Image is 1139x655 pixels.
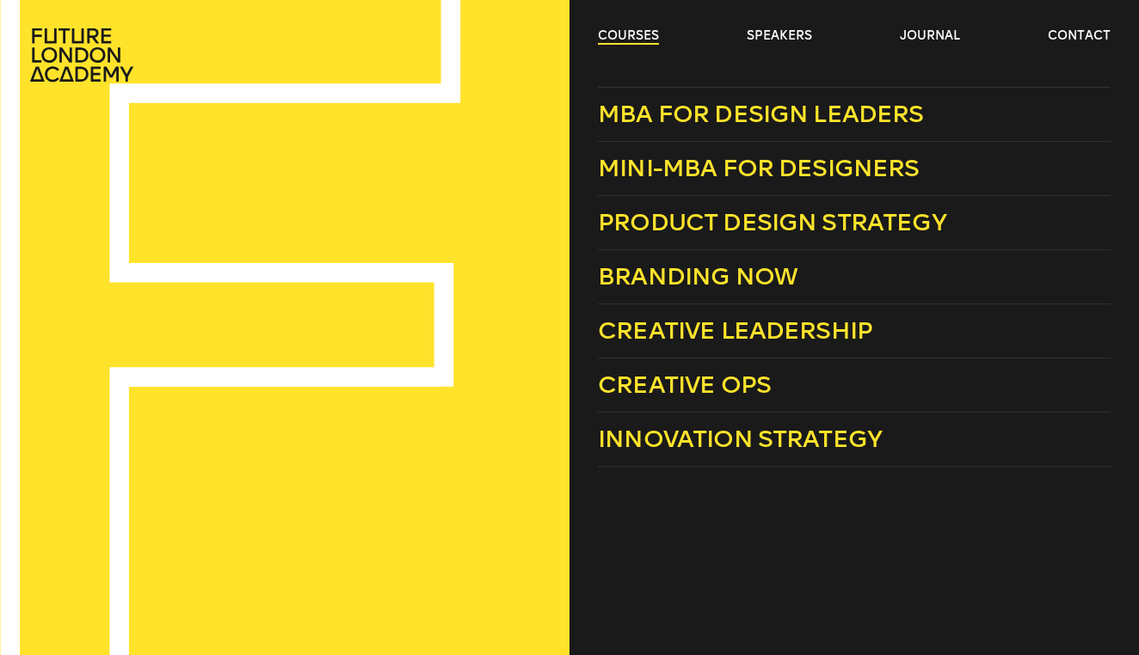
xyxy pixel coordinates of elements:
a: MBA for Design Leaders [598,87,1111,142]
a: Product Design Strategy [598,196,1111,250]
a: Innovation Strategy [598,413,1111,467]
span: Branding Now [598,262,797,291]
a: journal [900,28,960,45]
a: speakers [747,28,812,45]
span: MBA for Design Leaders [598,100,924,128]
a: Creative Leadership [598,304,1111,358]
span: Creative Leadership [598,316,872,345]
span: Product Design Strategy [598,208,946,236]
span: Innovation Strategy [598,425,882,453]
span: Mini-MBA for Designers [598,154,920,182]
a: Creative Ops [598,358,1111,413]
a: courses [598,28,659,45]
a: Mini-MBA for Designers [598,142,1111,196]
span: Creative Ops [598,370,771,399]
a: contact [1048,28,1111,45]
a: Branding Now [598,250,1111,304]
